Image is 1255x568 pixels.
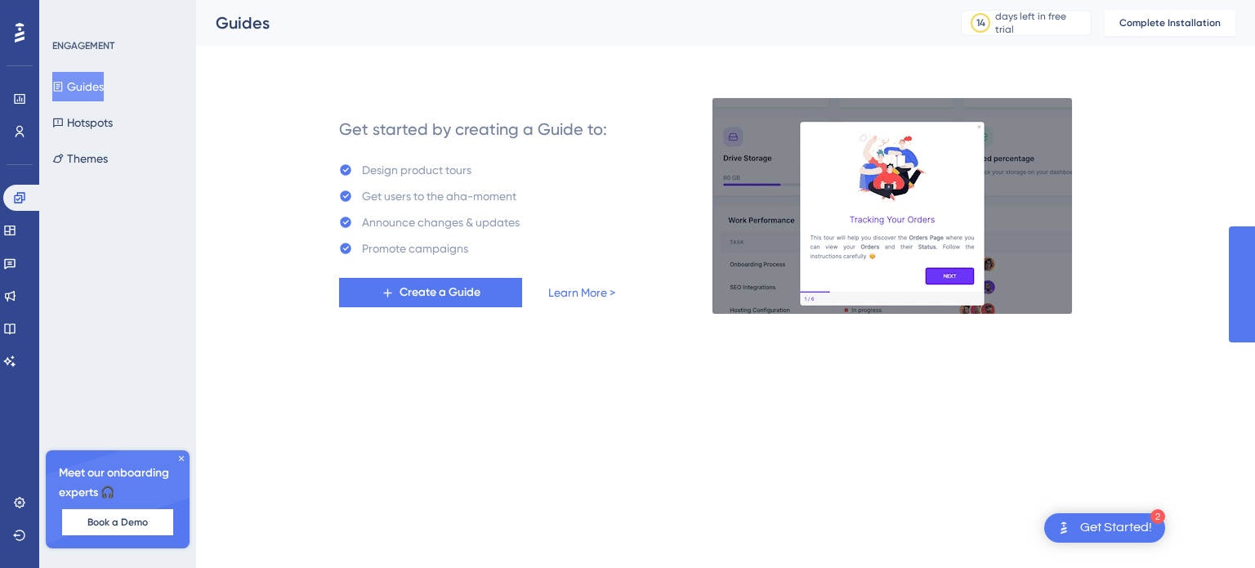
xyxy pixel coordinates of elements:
[52,39,114,52] div: ENGAGEMENT
[995,10,1086,36] div: days left in free trial
[362,239,468,258] div: Promote campaigns
[52,72,104,101] button: Guides
[548,283,615,302] a: Learn More >
[1119,16,1221,29] span: Complete Installation
[52,144,108,173] button: Themes
[339,278,522,307] button: Create a Guide
[52,108,113,137] button: Hotspots
[362,160,471,180] div: Design product tours
[1150,509,1165,524] div: 2
[62,509,173,535] button: Book a Demo
[1080,519,1152,537] div: Get Started!
[59,463,176,503] span: Meet our onboarding experts 🎧
[1105,10,1235,36] button: Complete Installation
[87,516,148,529] span: Book a Demo
[976,16,985,29] div: 14
[1054,518,1074,538] img: launcher-image-alternative-text
[362,212,520,232] div: Announce changes & updates
[1044,513,1165,543] div: Open Get Started! checklist, remaining modules: 2
[400,283,480,302] span: Create a Guide
[1186,503,1235,552] iframe: UserGuiding AI Assistant Launcher
[339,118,607,141] div: Get started by creating a Guide to:
[216,11,920,34] div: Guides
[362,186,516,206] div: Get users to the aha-moment
[712,97,1073,315] img: 21a29cd0e06a8f1d91b8bced9f6e1c06.gif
